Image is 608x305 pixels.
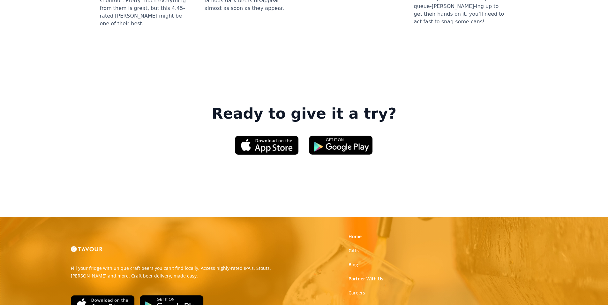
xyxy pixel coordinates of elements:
[349,233,362,240] a: Home
[349,276,383,282] a: Partner With Us
[349,290,365,296] strong: Careers
[71,264,299,280] p: Fill your fridge with unique craft beers you can't find locally. Access highly-rated IPA's, Stout...
[349,262,358,268] a: Blog
[349,290,365,296] a: Careers
[349,247,359,254] a: Gifts
[212,105,396,123] strong: Ready to give it a try?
